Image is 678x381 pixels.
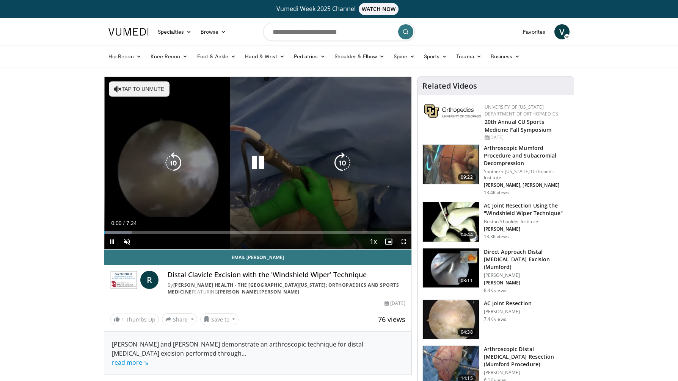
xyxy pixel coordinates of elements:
[112,340,404,367] div: [PERSON_NAME] and [PERSON_NAME] demonstrate an arthroscopic technique for distal [MEDICAL_DATA] e...
[110,314,159,325] a: 1 Thumbs Up
[484,202,569,217] h3: AC Joint Resection Using the "Windshield Wiper Technique"
[123,220,125,226] span: /
[484,300,532,307] h3: AC Joint Resection
[196,24,231,39] a: Browse
[484,144,569,167] h3: Arthroscopic Mumford Procedure and Subacromial Decompression
[484,182,569,188] p: [PERSON_NAME], [PERSON_NAME]
[385,300,405,307] div: [DATE]
[484,280,569,286] p: [PERSON_NAME]
[485,134,568,141] div: [DATE]
[486,49,525,64] a: Business
[330,49,389,64] a: Shoulder & Elbow
[422,144,569,196] a: 09:22 Arthroscopic Mumford Procedure and Subacromial Decompression Southern [US_STATE] Orthopedic...
[240,49,289,64] a: Hand & Wrist
[554,24,570,39] a: V
[108,28,149,36] img: VuMedi Logo
[458,328,476,336] span: 04:38
[423,248,479,288] img: MGngRNnbuHoiqTJH4xMDoxOjBrO-I4W8.150x105_q85_crop-smart_upscale.jpg
[112,349,246,367] span: ...
[366,234,381,249] button: Playback Rate
[119,234,135,249] button: Unmute
[484,248,569,271] h3: Direct Approach Distal [MEDICAL_DATA] Excision (Mumford)
[422,300,569,340] a: 04:38 AC Joint Resection [PERSON_NAME] 7.4K views
[126,220,137,226] span: 7:24
[200,313,239,325] button: Save to
[153,24,196,39] a: Specialties
[396,234,411,249] button: Fullscreen
[104,77,411,250] video-js: Video Player
[423,202,479,242] img: 1163775_3.png.150x105_q85_crop-smart_upscale.jpg
[484,169,569,181] p: Southern [US_STATE] Orthopedic Institute
[104,49,146,64] a: Hip Recon
[140,271,159,289] a: R
[109,81,169,97] button: Tap to unmute
[162,313,197,325] button: Share
[458,231,476,239] span: 04:44
[422,248,569,294] a: 03:11 Direct Approach Distal [MEDICAL_DATA] Excision (Mumford) [PERSON_NAME] [PERSON_NAME] 8.4K v...
[112,358,149,367] a: read more ↘
[419,49,452,64] a: Sports
[104,234,119,249] button: Pause
[484,234,509,240] p: 13.3K views
[359,3,399,15] span: WATCH NOW
[168,282,399,295] a: [PERSON_NAME] Health - The [GEOGRAPHIC_DATA][US_STATE]: Orthopaedics and Sports Medicine
[168,271,405,279] h4: Distal Clavicle Excision with the 'Windshield Wiper' Technique
[218,289,258,295] a: [PERSON_NAME]
[485,104,558,117] a: University of [US_STATE] Department of Orthopaedics
[289,49,330,64] a: Pediatrics
[389,49,419,64] a: Spine
[422,81,477,91] h4: Related Videos
[458,173,476,181] span: 09:22
[104,250,411,265] a: Email [PERSON_NAME]
[423,145,479,184] img: Mumford_100010853_2.jpg.150x105_q85_crop-smart_upscale.jpg
[485,118,551,133] a: 20th Annual CU Sports Medicine Fall Symposium
[484,345,569,368] h3: Arthroscopic Distal [MEDICAL_DATA] Resection (Mumford Procedure)
[484,370,569,376] p: [PERSON_NAME]
[423,300,479,339] img: 38873_0000_3.png.150x105_q85_crop-smart_upscale.jpg
[193,49,241,64] a: Foot & Ankle
[484,316,506,322] p: 7.4K views
[104,231,411,234] div: Progress Bar
[168,282,405,295] div: By FEATURING ,
[259,289,300,295] a: [PERSON_NAME]
[458,277,476,284] span: 03:11
[518,24,550,39] a: Favorites
[422,202,569,242] a: 04:44 AC Joint Resection Using the "Windshield Wiper Technique" Boston Shoulder Institute [PERSON...
[484,287,506,294] p: 8.4K views
[424,104,481,118] img: 355603a8-37da-49b6-856f-e00d7e9307d3.png.150x105_q85_autocrop_double_scale_upscale_version-0.2.png
[263,23,415,41] input: Search topics, interventions
[484,219,569,225] p: Boston Shoulder Institute
[146,49,193,64] a: Knee Recon
[484,272,569,278] p: [PERSON_NAME]
[378,315,405,324] span: 76 views
[121,316,124,323] span: 1
[381,234,396,249] button: Enable picture-in-picture mode
[111,220,121,226] span: 0:00
[110,3,568,15] a: Vumedi Week 2025 ChannelWATCH NOW
[484,309,532,315] p: [PERSON_NAME]
[484,190,509,196] p: 13.4K views
[484,226,569,232] p: [PERSON_NAME]
[110,271,137,289] img: Sanford Health - The University of South Dakota School of Medicine: Orthopaedics and Sports Medicine
[452,49,486,64] a: Trauma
